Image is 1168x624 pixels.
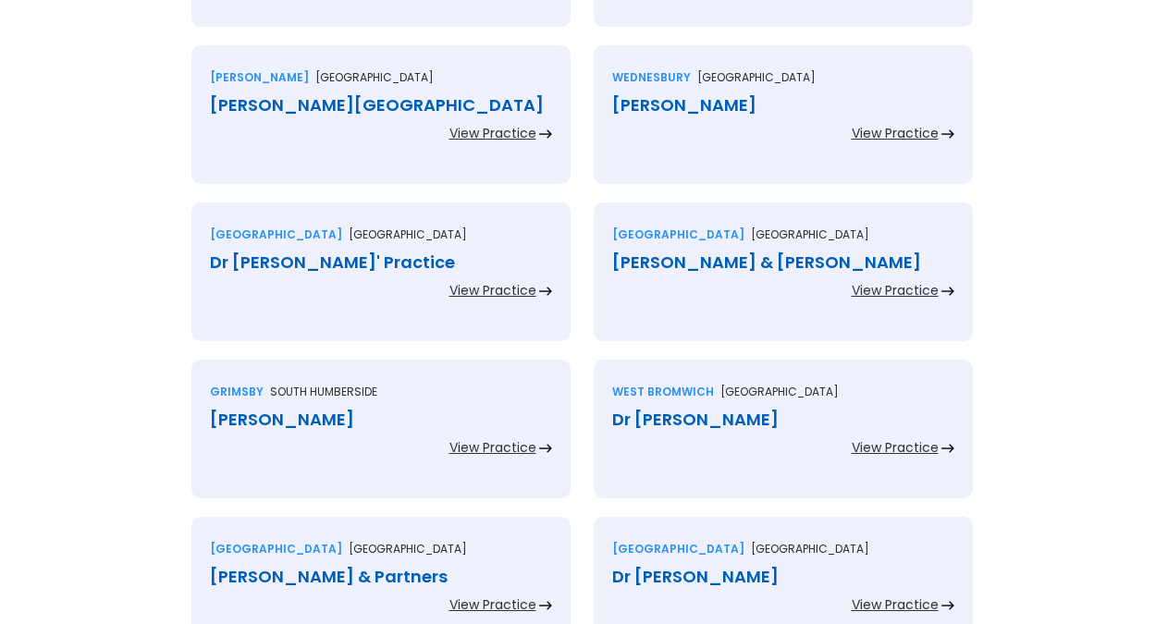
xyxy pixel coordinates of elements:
[612,226,744,244] div: [GEOGRAPHIC_DATA]
[697,68,816,87] p: [GEOGRAPHIC_DATA]
[449,281,536,300] div: View Practice
[612,96,954,115] div: [PERSON_NAME]
[612,383,714,401] div: West bromwich
[210,383,264,401] div: Grimsby
[270,383,377,401] p: South humberside
[315,68,434,87] p: [GEOGRAPHIC_DATA]
[349,226,467,244] p: [GEOGRAPHIC_DATA]
[612,68,691,87] div: Wednesbury
[720,383,839,401] p: [GEOGRAPHIC_DATA]
[751,226,869,244] p: [GEOGRAPHIC_DATA]
[210,540,342,558] div: [GEOGRAPHIC_DATA]
[852,281,939,300] div: View Practice
[191,45,571,202] a: [PERSON_NAME][GEOGRAPHIC_DATA][PERSON_NAME][GEOGRAPHIC_DATA]View Practice
[612,410,954,429] div: Dr [PERSON_NAME]
[612,568,954,586] div: Dr [PERSON_NAME]
[191,202,571,360] a: [GEOGRAPHIC_DATA][GEOGRAPHIC_DATA]Dr [PERSON_NAME]' PracticeView Practice
[852,595,939,614] div: View Practice
[449,124,536,142] div: View Practice
[210,568,552,586] div: [PERSON_NAME] & Partners
[210,410,552,429] div: [PERSON_NAME]
[594,202,973,360] a: [GEOGRAPHIC_DATA][GEOGRAPHIC_DATA][PERSON_NAME] & [PERSON_NAME]View Practice
[612,540,744,558] div: [GEOGRAPHIC_DATA]
[852,124,939,142] div: View Practice
[751,540,869,558] p: [GEOGRAPHIC_DATA]
[449,438,536,457] div: View Practice
[852,438,939,457] div: View Practice
[210,68,309,87] div: [PERSON_NAME]
[349,540,467,558] p: [GEOGRAPHIC_DATA]
[191,360,571,517] a: GrimsbySouth humberside[PERSON_NAME]View Practice
[210,96,552,115] div: [PERSON_NAME][GEOGRAPHIC_DATA]
[594,45,973,202] a: Wednesbury[GEOGRAPHIC_DATA][PERSON_NAME]View Practice
[449,595,536,614] div: View Practice
[210,253,552,272] div: Dr [PERSON_NAME]' Practice
[210,226,342,244] div: [GEOGRAPHIC_DATA]
[612,253,954,272] div: [PERSON_NAME] & [PERSON_NAME]
[594,360,973,517] a: West bromwich[GEOGRAPHIC_DATA]Dr [PERSON_NAME]View Practice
